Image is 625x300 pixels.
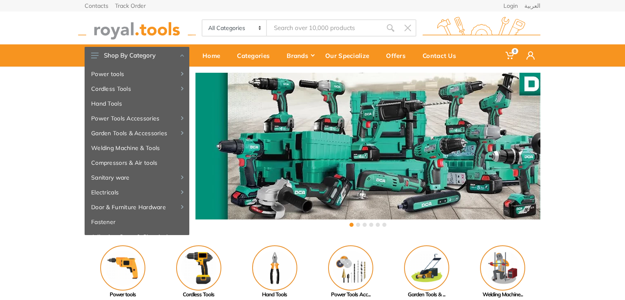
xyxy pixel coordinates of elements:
a: Garden Tools & ... [388,245,464,299]
a: Offers [380,44,417,67]
a: Welding Machine... [464,245,540,299]
a: Power tools [85,245,161,299]
a: العربية [524,3,540,9]
a: Hand Tools [237,245,312,299]
a: Cordless Tools [85,81,189,96]
div: Our Specialize [319,47,380,64]
a: Cordless Tools [161,245,237,299]
a: Power Tools Acc... [312,245,388,299]
div: Power Tools Acc... [312,291,388,299]
div: Offers [380,47,417,64]
input: Site search [267,19,382,37]
img: Royal - Power Tools Accessories [328,245,373,291]
img: Royal - Cordless Tools [176,245,221,291]
a: Fastener [85,215,189,229]
img: Royal - Welding Machine & Tools [480,245,525,291]
select: Category [202,20,267,36]
img: Royal - Hand Tools [252,245,297,291]
div: Brands [281,47,319,64]
a: Our Specialize [319,44,380,67]
a: Sanitary ware [85,170,189,185]
a: 0 [500,44,521,67]
img: royal.tools Logo [423,17,540,39]
span: 0 [512,48,518,54]
a: Electricals [85,185,189,200]
div: Garden Tools & ... [388,291,464,299]
a: Power Tools Accessories [85,111,189,126]
div: Contact Us [417,47,467,64]
a: Adhesive, Spray & Chemical [85,229,189,244]
a: Track Order [115,3,146,9]
div: Cordless Tools [161,291,237,299]
a: Contacts [85,3,108,9]
a: Hand Tools [85,96,189,111]
a: Home [197,44,231,67]
a: Garden Tools & Accessories [85,126,189,141]
img: Royal - Power tools [100,245,145,291]
div: Welding Machine... [464,291,540,299]
a: Login [503,3,518,9]
div: Home [197,47,231,64]
a: Contact Us [417,44,467,67]
div: Categories [231,47,281,64]
a: Categories [231,44,281,67]
a: Welding Machine & Tools [85,141,189,155]
a: Door & Furniture Hardware [85,200,189,215]
div: Hand Tools [237,291,312,299]
a: Compressors & Air tools [85,155,189,170]
div: Power tools [85,291,161,299]
img: royal.tools Logo [78,17,196,39]
button: Shop By Category [85,47,189,64]
a: Power tools [85,67,189,81]
img: Royal - Garden Tools & Accessories [404,245,449,291]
